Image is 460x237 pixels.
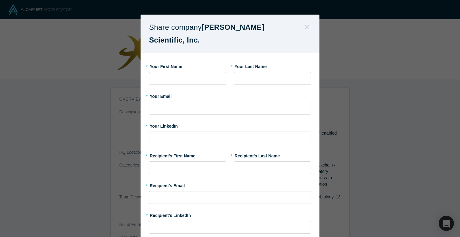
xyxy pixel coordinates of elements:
[234,151,311,159] label: Recipient's Last Name
[234,61,311,70] label: Your Last Name
[149,21,311,46] h1: Share company
[149,210,191,219] label: Recipient's LinkedIn
[149,121,178,129] label: Your LinkedIn
[300,21,313,34] button: Close
[149,151,226,159] label: Recipient's First Name
[149,61,226,70] label: Your First Name
[149,23,264,44] b: [PERSON_NAME] Scientific, Inc.
[149,180,311,189] label: Recipient's Email
[149,91,311,100] label: Your Email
